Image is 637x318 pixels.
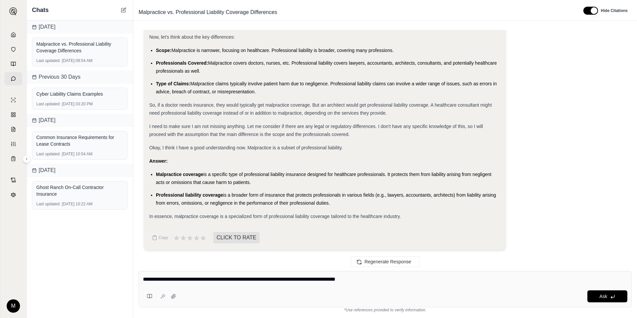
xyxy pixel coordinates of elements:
[4,28,22,41] a: Home
[156,192,496,206] span: is a broader form of insurance that protects professionals in various fields (e.g., lawyers, acco...
[4,57,22,71] a: Prompt Library
[120,6,128,14] button: New Chat
[36,101,123,107] div: [DATE] 03:20 PM
[36,201,61,207] span: Last updated:
[601,8,628,13] span: Hide Citations
[36,151,61,157] span: Last updated:
[156,81,190,86] span: Type of Claims:
[156,81,497,94] span: Malpractice claims typically involve patient harm due to negligence. Professional liability claim...
[156,172,491,185] span: is a specific type of professional liability insurance designed for healthcare professionals. It ...
[7,5,20,18] button: Expand sidebar
[599,294,607,299] span: Ask
[156,172,203,177] span: Malpractice coverage
[4,123,22,136] a: Claim Coverage
[4,93,22,107] a: Single Policy
[156,48,172,53] span: Scope:
[4,188,22,201] a: Legal Search Engine
[4,173,22,187] a: Contract Analysis
[36,201,123,207] div: [DATE] 10:22 AM
[139,307,632,313] div: *Use references provided to verify information.
[149,102,492,116] span: So, if a doctor needs insurance, they would typically get malpractice coverage. But an architect ...
[159,235,168,240] span: Copy
[9,7,17,15] img: Expand sidebar
[149,145,343,150] span: Okay, I think I have a good understanding now. Malpractice is a subset of professional liability.
[156,60,497,74] span: Malpractice covers doctors, nurses, etc. Professional liability covers lawyers, accountants, arch...
[213,232,260,243] span: CLICK TO RATE
[27,70,133,84] div: Previous 30 Days
[27,20,133,34] div: [DATE]
[4,108,22,121] a: Policy Comparisons
[36,41,123,54] div: Malpractice vs. Professional Liability Coverage Differences
[7,299,20,313] div: M
[364,259,411,264] span: Regenerate Response
[149,124,483,137] span: I need to make sure I am not missing anything. Let me consider if there are any legal or regulato...
[587,290,627,302] button: Ask
[149,158,168,164] strong: Answer:
[36,151,123,157] div: [DATE] 10:54 AM
[36,58,123,63] div: [DATE] 09:54 AM
[149,231,171,244] button: Copy
[27,164,133,177] div: [DATE]
[136,7,575,18] div: Edit Title
[149,214,401,219] span: In essence, malpractice coverage is a specialized form of professional liability coverage tailore...
[156,192,223,198] span: Professional liability coverage
[23,155,31,163] button: Expand sidebar
[36,58,61,63] span: Last updated:
[172,48,394,53] span: Malpractice is narrower, focusing on healthcare. Professional liability is broader, covering many...
[351,256,419,267] button: Regenerate Response
[36,184,123,197] div: Ghost Ranch On-Call Contractor Insurance
[149,34,235,40] span: Now, let's think about the key differences:
[36,101,61,107] span: Last updated:
[32,5,49,15] span: Chats
[27,114,133,127] div: [DATE]
[136,7,280,18] span: Malpractice vs. Professional Liability Coverage Differences
[156,60,208,66] span: Professionals Covered:
[4,137,22,151] a: Custom Report
[4,72,22,85] a: Chat
[36,134,123,147] div: Common Insurance Requirements for Lease Contracts
[4,152,22,165] a: Coverage Table
[4,43,22,56] a: Documents Vault
[36,91,123,97] div: Cyber Liability Claims Examples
